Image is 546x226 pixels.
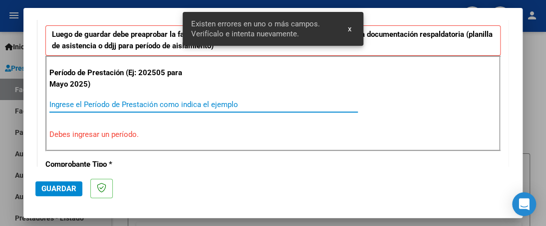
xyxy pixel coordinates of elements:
p: Comprobante Tipo * [45,159,182,170]
div: Open Intercom Messenger [512,192,536,216]
p: Período de Prestación (Ej: 202505 para Mayo 2025) [49,67,184,90]
p: Debes ingresar un período. [49,129,497,140]
span: Existen errores en uno o más campos. Verifícalo e intenta nuevamente. [191,19,335,39]
span: Guardar [41,184,76,193]
button: Guardar [35,181,82,196]
span: x [348,24,351,33]
strong: Luego de guardar debe preaprobar la factura asociandola a un legajo de integración y subir la doc... [52,30,493,50]
button: x [340,20,359,38]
